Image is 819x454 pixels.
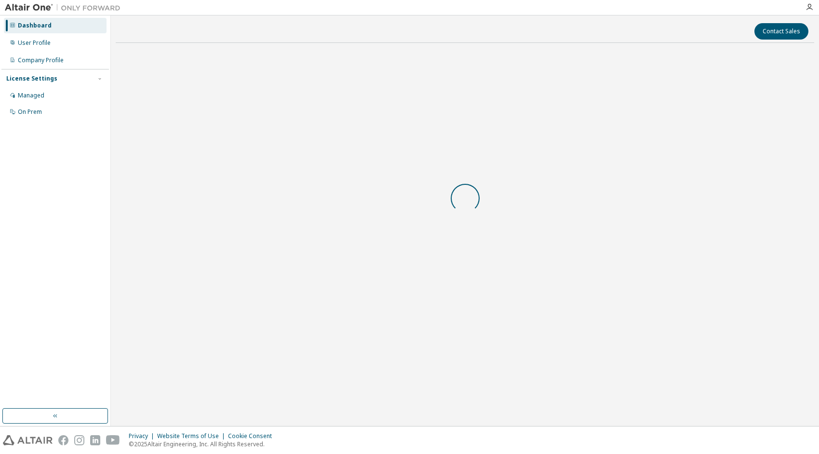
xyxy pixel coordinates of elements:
[129,440,278,448] p: © 2025 Altair Engineering, Inc. All Rights Reserved.
[18,39,51,47] div: User Profile
[18,108,42,116] div: On Prem
[18,92,44,99] div: Managed
[74,435,84,445] img: instagram.svg
[754,23,808,40] button: Contact Sales
[90,435,100,445] img: linkedin.svg
[129,432,157,440] div: Privacy
[106,435,120,445] img: youtube.svg
[157,432,228,440] div: Website Terms of Use
[58,435,68,445] img: facebook.svg
[3,435,53,445] img: altair_logo.svg
[18,22,52,29] div: Dashboard
[5,3,125,13] img: Altair One
[18,56,64,64] div: Company Profile
[228,432,278,440] div: Cookie Consent
[6,75,57,83] div: License Settings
